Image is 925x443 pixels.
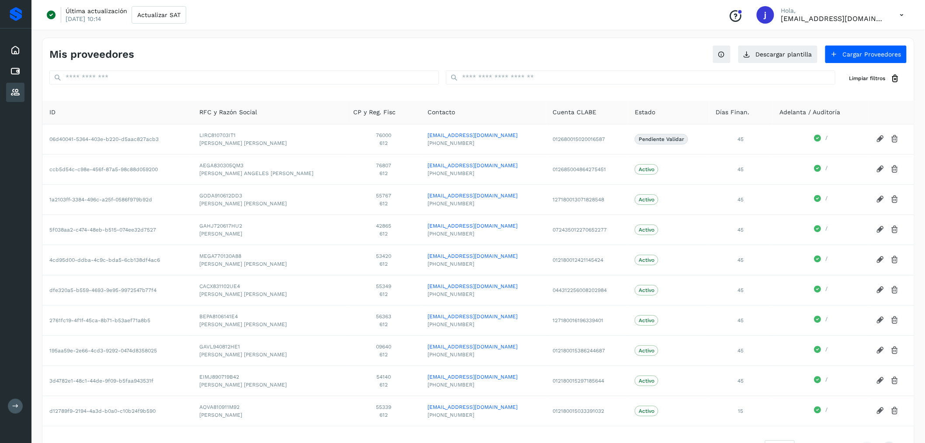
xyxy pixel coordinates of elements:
div: Inicio [6,41,24,60]
span: 09640 [354,343,414,351]
button: Descargar plantilla [738,45,818,63]
p: Activo [639,287,654,293]
td: 012180012421145424 [546,245,628,275]
p: Activo [639,257,654,263]
span: [PHONE_NUMBER] [428,351,539,359]
td: 012180015297185644 [546,366,628,396]
span: 45 [737,317,744,323]
span: [PERSON_NAME] [199,230,340,238]
span: 56363 [354,313,414,320]
span: [PHONE_NUMBER] [428,169,539,177]
span: CP y Reg. Fisc [354,108,396,117]
span: EIMJ890719B42 [199,373,340,381]
div: Proveedores [6,83,24,102]
span: 53420 [354,252,414,260]
span: 45 [737,166,744,172]
span: 45 [737,257,744,263]
a: [EMAIL_ADDRESS][DOMAIN_NAME] [428,162,539,169]
span: CACX831102UE4 [199,282,340,290]
span: Limpiar filtros [849,74,886,82]
td: 127180016196339401 [546,305,628,335]
div: / [779,285,862,295]
span: [PHONE_NUMBER] [428,411,539,419]
td: 012180015386244687 [546,335,628,366]
td: dfe320a5-b559-4693-9e95-9972547b77f4 [42,275,192,305]
div: / [779,315,862,326]
p: Última actualización [66,7,127,15]
span: [PERSON_NAME] [PERSON_NAME] [199,139,340,147]
div: / [779,134,862,144]
button: Actualizar SAT [132,6,186,24]
p: Activo [639,317,654,323]
span: Contacto [428,108,455,117]
span: 42865 [354,222,414,230]
span: [PHONE_NUMBER] [428,290,539,298]
span: [PHONE_NUMBER] [428,230,539,238]
span: [PHONE_NUMBER] [428,381,539,389]
td: 127180013071828548 [546,184,628,214]
span: 612 [354,381,414,389]
span: RFC y Razón Social [199,108,257,117]
p: Activo [639,348,654,354]
span: 612 [354,139,414,147]
span: LIRC810703IT1 [199,131,340,139]
span: [PERSON_NAME] ANGELES [PERSON_NAME] [199,169,340,177]
span: [PERSON_NAME] [PERSON_NAME] [199,260,340,268]
span: 45 [737,197,744,203]
td: 012180015033391032 [546,396,628,426]
td: 2761fc19-4f1f-45ca-8b71-b53aef71a8b5 [42,305,192,335]
span: 612 [354,200,414,207]
td: d12789f9-2194-4a3d-b0a0-c10b24f9b590 [42,396,192,426]
a: [EMAIL_ADDRESS][DOMAIN_NAME] [428,403,539,411]
span: 612 [354,260,414,268]
span: [PERSON_NAME] [PERSON_NAME] [199,200,340,207]
td: 4cd95d00-ddba-4c9c-bda5-6cb138df4ac6 [42,245,192,275]
td: 5f038aa2-c474-48eb-b515-074ee32d7527 [42,214,192,245]
span: GAVL940812HE1 [199,343,340,351]
p: Activo [639,197,654,203]
td: 072435012270652277 [546,214,628,245]
a: [EMAIL_ADDRESS][DOMAIN_NAME] [428,252,539,260]
span: ID [49,108,56,117]
a: [EMAIL_ADDRESS][DOMAIN_NAME] [428,282,539,290]
p: Pendiente Validar [639,136,684,142]
span: 45 [737,378,744,384]
a: [EMAIL_ADDRESS][DOMAIN_NAME] [428,373,539,381]
div: Cuentas por pagar [6,62,24,81]
span: [PERSON_NAME] [PERSON_NAME] [199,381,340,389]
span: 45 [737,136,744,142]
span: GAHJ720617HU2 [199,222,340,230]
a: [EMAIL_ADDRESS][DOMAIN_NAME] [428,313,539,320]
span: [PHONE_NUMBER] [428,139,539,147]
span: 76807 [354,162,414,169]
span: 15 [738,408,743,414]
button: Limpiar filtros [842,70,907,87]
span: 45 [737,348,744,354]
td: 3d4782e1-48c1-44de-9f09-b5faa943531f [42,366,192,396]
span: Días Finan. [716,108,750,117]
span: Cuenta CLABE [553,108,597,117]
span: [PHONE_NUMBER] [428,200,539,207]
p: Activo [639,408,654,414]
span: [PHONE_NUMBER] [428,260,539,268]
span: 612 [354,351,414,359]
button: Cargar Proveedores [825,45,907,63]
div: / [779,255,862,265]
span: GODA910612DD3 [199,192,340,200]
p: Activo [639,227,654,233]
span: 612 [354,290,414,298]
td: 06d40041-5364-403e-b220-d5aac827acb3 [42,124,192,154]
td: 195aa59e-2e66-4cd3-9292-0474d8358025 [42,335,192,366]
td: 012685004864275451 [546,154,628,184]
span: 55767 [354,192,414,200]
span: MEGA770130A88 [199,252,340,260]
td: 1a2103ff-3384-496c-a25f-0586f979b92d [42,184,192,214]
div: / [779,194,862,205]
div: / [779,225,862,235]
span: Estado [635,108,655,117]
a: [EMAIL_ADDRESS][DOMAIN_NAME] [428,131,539,139]
td: 044312256008202984 [546,275,628,305]
a: [EMAIL_ADDRESS][DOMAIN_NAME] [428,192,539,200]
span: Adelanta / Auditoría [779,108,840,117]
p: Hola, [781,7,886,14]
